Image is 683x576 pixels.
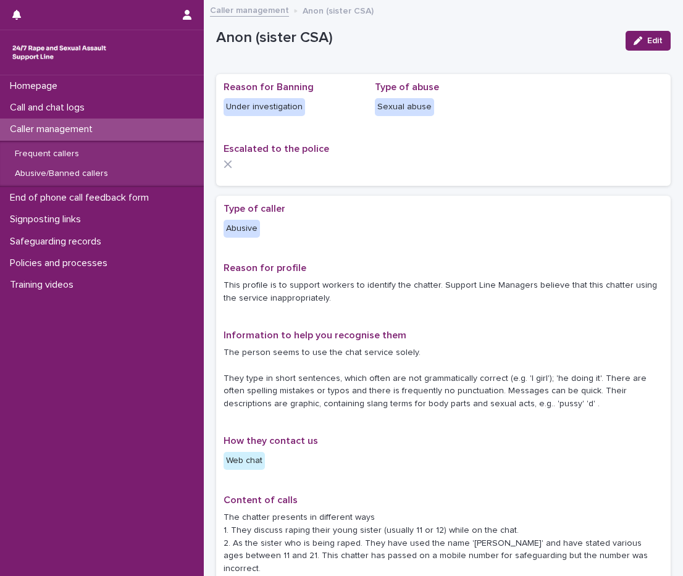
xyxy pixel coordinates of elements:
span: Type of caller [224,204,285,214]
span: Edit [647,36,663,45]
div: Sexual abuse [375,98,434,116]
p: This profile is to support workers to identify the chatter. Support Line Managers believe that th... [224,279,663,305]
span: Content of calls [224,495,298,505]
p: Homepage [5,80,67,92]
span: Reason for profile [224,263,306,273]
p: Call and chat logs [5,102,94,114]
div: Abusive [224,220,260,238]
div: Under investigation [224,98,305,116]
p: Safeguarding records [5,236,111,248]
p: Policies and processes [5,257,117,269]
span: Escalated to the police [224,144,329,154]
span: Information to help you recognise them [224,330,406,340]
button: Edit [626,31,671,51]
p: Signposting links [5,214,91,225]
span: Type of abuse [375,82,439,92]
p: End of phone call feedback form [5,192,159,204]
p: Anon (sister CSA) [303,3,374,17]
span: Reason for Banning [224,82,314,92]
img: rhQMoQhaT3yELyF149Cw [10,40,109,65]
p: Caller management [5,123,103,135]
p: Training videos [5,279,83,291]
p: The person seems to use the chat service solely. They type in short sentences, which often are no... [224,346,663,411]
div: Web chat [224,452,265,470]
a: Caller management [210,2,289,17]
p: Frequent callers [5,149,89,159]
span: How they contact us [224,436,318,446]
p: Anon (sister CSA) [216,29,616,47]
p: Abusive/Banned callers [5,169,118,179]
